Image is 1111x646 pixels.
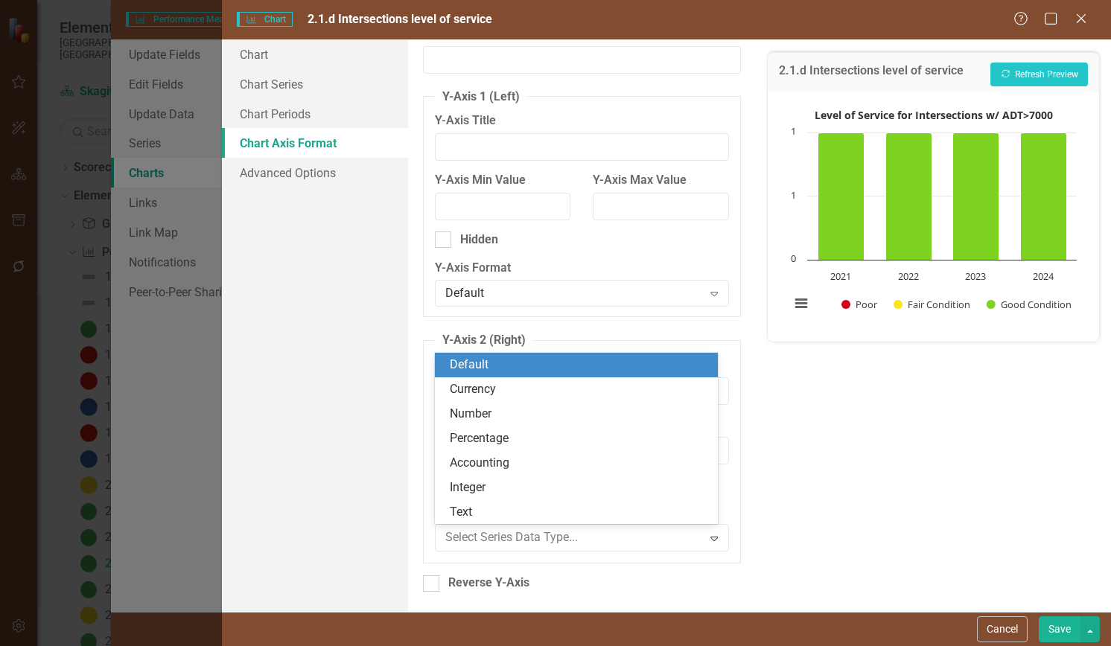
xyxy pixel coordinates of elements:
div: Default [445,285,702,302]
a: Advanced Options [222,158,408,188]
div: Percentage [450,430,708,447]
label: Y-Axis Title [435,112,728,129]
text: Good Condition [1000,298,1071,311]
text: 2023 [965,269,986,283]
g: Good Condition, bar series 3 of 3 with 4 bars. [818,132,1066,260]
button: Show Poor [841,298,877,311]
label: Y-Axis Format [435,260,728,277]
a: Chart Series [222,69,408,99]
span: Chart [237,12,292,27]
div: Reverse Y-Axis [448,575,529,592]
button: Refresh Preview [990,63,1088,86]
h3: 2.1.d Intersections level of service [779,64,964,82]
a: Chart Periods [222,99,408,129]
label: Y-Axis Min Value [435,172,570,189]
a: Chart Axis Format [222,128,408,158]
legend: Y-Axis 1 (Left) [435,89,527,106]
label: Y-Axis Max Value [593,172,728,189]
text: Level of Service for Intersections w/ ADT>7000 [815,108,1053,122]
div: Integer [450,479,708,496]
path: 2023, 1. Good Condition. [952,132,999,260]
path: 2024, 1. Good Condition. [1020,132,1066,260]
path: 2021, 1. Good Condition. [818,132,864,260]
div: Number [450,406,708,423]
div: Currency [450,381,708,398]
text: 2021 [830,269,851,283]
div: Hidden [460,231,498,249]
span: 2.1.d Intersections level of service [308,12,492,26]
button: Show Fair Condition [894,298,970,311]
div: Default [450,356,708,374]
text: 2022 [897,269,918,283]
text: 0 [791,252,796,265]
legend: Y-Axis 2 (Right) [435,332,533,349]
text: 2024 [1032,269,1054,283]
div: Text [450,504,708,521]
button: Cancel [977,616,1028,642]
a: Chart [222,39,408,69]
text: Fair Condition [908,298,970,311]
text: 1 [791,124,796,138]
path: 2022, 1. Good Condition. [885,132,932,260]
svg: Interactive chart [783,103,1084,327]
text: 1 [791,188,796,202]
button: Save [1039,616,1080,642]
div: Accounting [450,455,708,472]
button: View chart menu, Level of Service for Intersections w/ ADT>7000 [791,293,812,314]
button: Show Good Condition [987,298,1071,311]
div: Level of Service for Intersections w/ ADT>7000. Highcharts interactive chart. [783,103,1084,327]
